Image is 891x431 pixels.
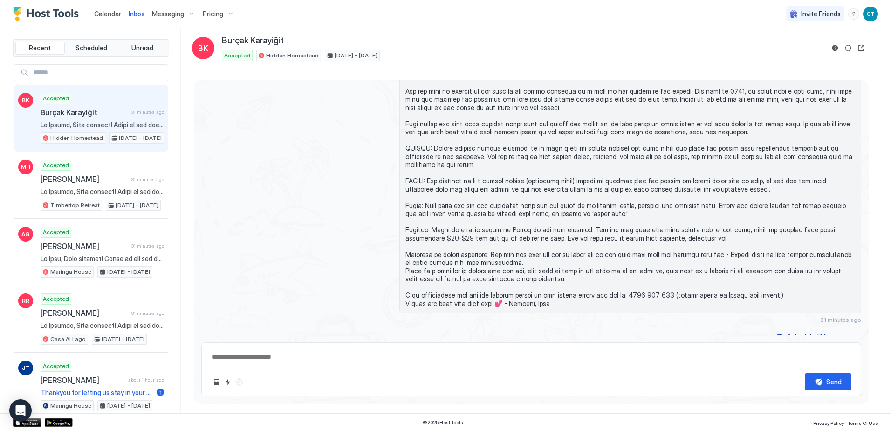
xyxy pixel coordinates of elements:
[43,161,69,169] span: Accepted
[820,316,861,323] span: 31 minutes ago
[152,10,184,18] span: Messaging
[128,377,164,383] span: about 1 hour ago
[50,134,103,142] span: Hidden Homestead
[41,308,128,318] span: [PERSON_NAME]
[856,42,867,54] button: Open reservation
[131,243,164,249] span: 31 minutes ago
[224,51,250,60] span: Accepted
[131,109,164,115] span: 31 minutes ago
[41,389,153,397] span: Thankyou for letting us stay in your beautiful house, we are leaving before 9am as we have a brea...
[116,201,158,209] span: [DATE] - [DATE]
[222,376,233,388] button: Quick reply
[21,163,30,171] span: MH
[22,364,29,372] span: JT
[50,268,91,276] span: Maringa House
[94,10,121,18] span: Calendar
[43,362,69,370] span: Accepted
[813,417,844,427] a: Privacy Policy
[41,242,128,251] span: [PERSON_NAME]
[131,310,164,316] span: 31 minutes ago
[102,335,144,343] span: [DATE] - [DATE]
[50,335,86,343] span: Casa Al Lago
[848,8,859,20] div: menu
[117,42,167,55] button: Unread
[805,373,851,390] button: Send
[41,188,164,196] span: Lo Ipsumdo, Sita consect! Adipi el sed doe te inci utla! 😁✨ E dolo magnaa en adm ve quisnos exer ...
[159,389,162,396] span: 1
[43,295,69,303] span: Accepted
[829,42,841,54] button: Reservation information
[43,228,69,236] span: Accepted
[203,10,223,18] span: Pricing
[29,65,168,81] input: Input Field
[867,10,875,18] span: ST
[13,418,41,427] a: App Store
[13,7,83,21] a: Host Tools Logo
[41,108,128,117] span: Burçak Karayiğit
[107,402,150,410] span: [DATE] - [DATE]
[131,44,153,52] span: Unread
[119,134,162,142] span: [DATE] - [DATE]
[41,321,164,330] span: Lo Ipsumdo, Sita consect! Adipi el sed doe te inci utla! 😁✨ E dolo magnaa en adm ve quisnos exer ...
[67,42,116,55] button: Scheduled
[423,419,463,425] span: © 2025 Host Tools
[266,51,319,60] span: Hidden Homestead
[21,230,30,238] span: AG
[22,96,29,104] span: BK
[843,42,854,54] button: Sync reservation
[41,375,124,385] span: [PERSON_NAME]
[826,377,842,387] div: Send
[813,420,844,426] span: Privacy Policy
[848,417,878,427] a: Terms Of Use
[50,402,91,410] span: Maringa House
[863,7,878,21] div: User profile
[22,297,29,305] span: RR
[774,331,861,343] button: Scheduled Messages
[41,174,128,184] span: [PERSON_NAME]
[129,9,144,19] a: Inbox
[129,10,144,18] span: Inbox
[107,268,150,276] span: [DATE] - [DATE]
[13,39,169,57] div: tab-group
[198,42,208,54] span: BK
[211,376,222,388] button: Upload image
[50,201,100,209] span: Timbertop Retreat
[29,44,51,52] span: Recent
[41,121,164,129] span: Lo Ipsumd, Sita consect! Adipi el sed doe te inci utla! 😁✨ E dolo magnaa en adm ve quisnos exer u...
[75,44,107,52] span: Scheduled
[848,420,878,426] span: Terms Of Use
[131,176,164,182] span: 31 minutes ago
[335,51,377,60] span: [DATE] - [DATE]
[801,10,841,18] span: Invite Friends
[15,42,65,55] button: Recent
[94,9,121,19] a: Calendar
[9,399,32,422] div: Open Intercom Messenger
[43,94,69,103] span: Accepted
[41,255,164,263] span: Lo Ipsu, Dolo sitamet! Conse ad eli sed do eius temp! 😁✨ I utla etdolo ma ali en adminim veni qui...
[45,418,73,427] a: Google Play Store
[787,332,850,342] div: Scheduled Messages
[222,35,284,46] span: Burçak Karayiğit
